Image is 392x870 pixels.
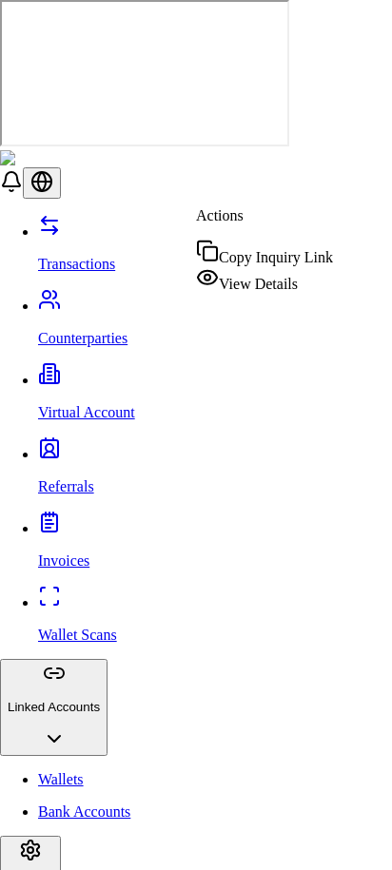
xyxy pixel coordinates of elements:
[38,627,392,644] p: Wallet Scans
[38,404,392,421] p: Virtual Account
[196,207,333,224] p: Actions
[219,276,298,292] span: View Details
[38,478,392,495] p: Referrals
[38,803,392,821] p: Bank Accounts
[38,330,392,347] p: Counterparties
[38,552,392,570] p: Invoices
[38,256,392,273] p: Transactions
[38,771,392,788] p: Wallets
[219,249,333,265] span: Copy Inquiry Link
[8,700,100,714] p: Linked Accounts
